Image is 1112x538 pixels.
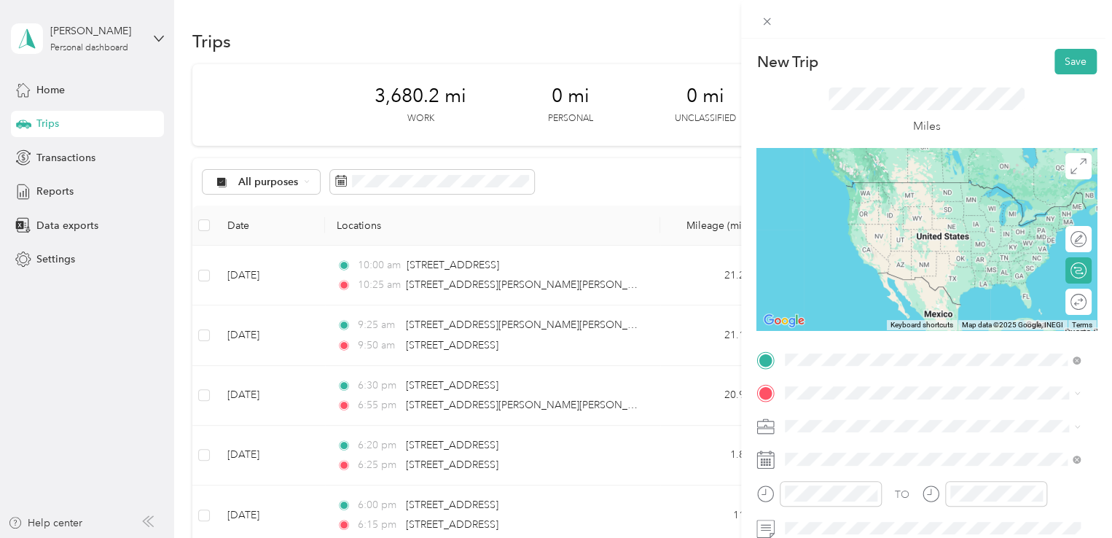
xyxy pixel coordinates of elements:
[962,321,1063,329] span: Map data ©2025 Google, INEGI
[756,52,818,72] p: New Trip
[1030,456,1112,538] iframe: Everlance-gr Chat Button Frame
[913,117,941,136] p: Miles
[890,320,953,330] button: Keyboard shortcuts
[895,487,909,502] div: TO
[760,311,808,330] a: Open this area in Google Maps (opens a new window)
[1054,49,1097,74] button: Save
[760,311,808,330] img: Google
